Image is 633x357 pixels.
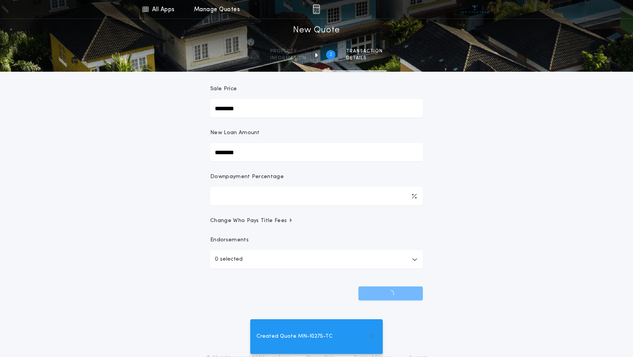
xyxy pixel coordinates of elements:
p: New Loan Amount [210,129,260,137]
h2: 2 [330,52,332,58]
img: vs-icon [461,5,489,13]
img: img [313,5,320,14]
span: Change Who Pays Title Fees [210,217,293,225]
span: information [270,55,306,61]
p: Sale Price [210,85,237,93]
p: Endorsements [210,236,423,244]
input: New Loan Amount [210,143,423,162]
button: 0 selected [210,250,423,269]
p: 0 selected [215,255,243,264]
h1: New Quote [293,24,340,37]
span: Created Quote MN-10275-TC [256,332,333,341]
span: Transaction [346,48,383,54]
span: Property [270,48,306,54]
input: Sale Price [210,99,423,118]
span: details [346,55,383,61]
button: Change Who Pays Title Fees [210,217,423,225]
input: Downpayment Percentage [210,187,423,205]
p: Downpayment Percentage [210,173,284,181]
